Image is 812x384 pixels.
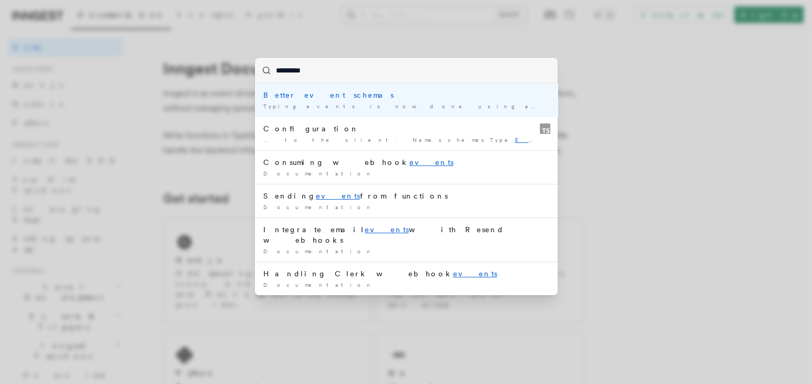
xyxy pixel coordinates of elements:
div: Typing events is now done using a new emas … [263,102,549,110]
div: Integrate email with Resend webhooks [263,224,549,245]
span: Documentation [263,248,374,254]
mark: events [365,225,409,234]
span: Documentation [263,282,374,288]
mark: events [453,269,497,278]
div: Handling Clerk webhook [263,268,549,279]
mark: EventSch [515,137,583,143]
span: Documentation [263,204,374,210]
div: Configuration [263,123,549,134]
span: Documentation [263,170,374,177]
div: Sending from functions [263,191,549,201]
div: Better event schemas [263,90,549,100]
div: … to the client. NameschemasType emasRequiredoptionalVersionv2.0 … [263,136,549,144]
mark: events [409,158,454,167]
mark: events [316,192,360,200]
div: Consuming webhook [263,157,549,168]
